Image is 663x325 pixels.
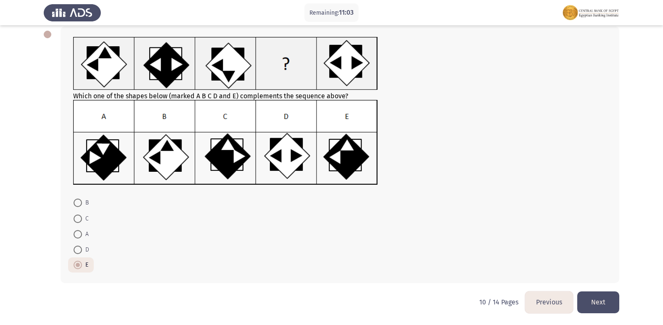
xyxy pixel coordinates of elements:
[73,100,378,185] img: UkFYMDAxMDhCLnBuZzE2MjIwMzUwMjgyNzM=.png
[339,8,354,16] span: 11:03
[73,37,607,187] div: Which one of the shapes below (marked A B C D and E) complements the sequence above?
[82,214,89,224] span: C
[73,37,378,90] img: UkFYMDAxMDhBLnBuZzE2MjIwMzQ5MzczOTY=.png
[82,229,89,239] span: A
[309,8,354,18] p: Remaining:
[525,291,573,313] button: load previous page
[82,245,89,255] span: D
[479,298,518,306] p: 10 / 14 Pages
[82,260,88,270] span: E
[562,1,619,24] img: Assessment logo of FOCUS Assessment 3 Modules EN
[577,291,619,313] button: load next page
[44,1,101,24] img: Assess Talent Management logo
[82,198,89,208] span: B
